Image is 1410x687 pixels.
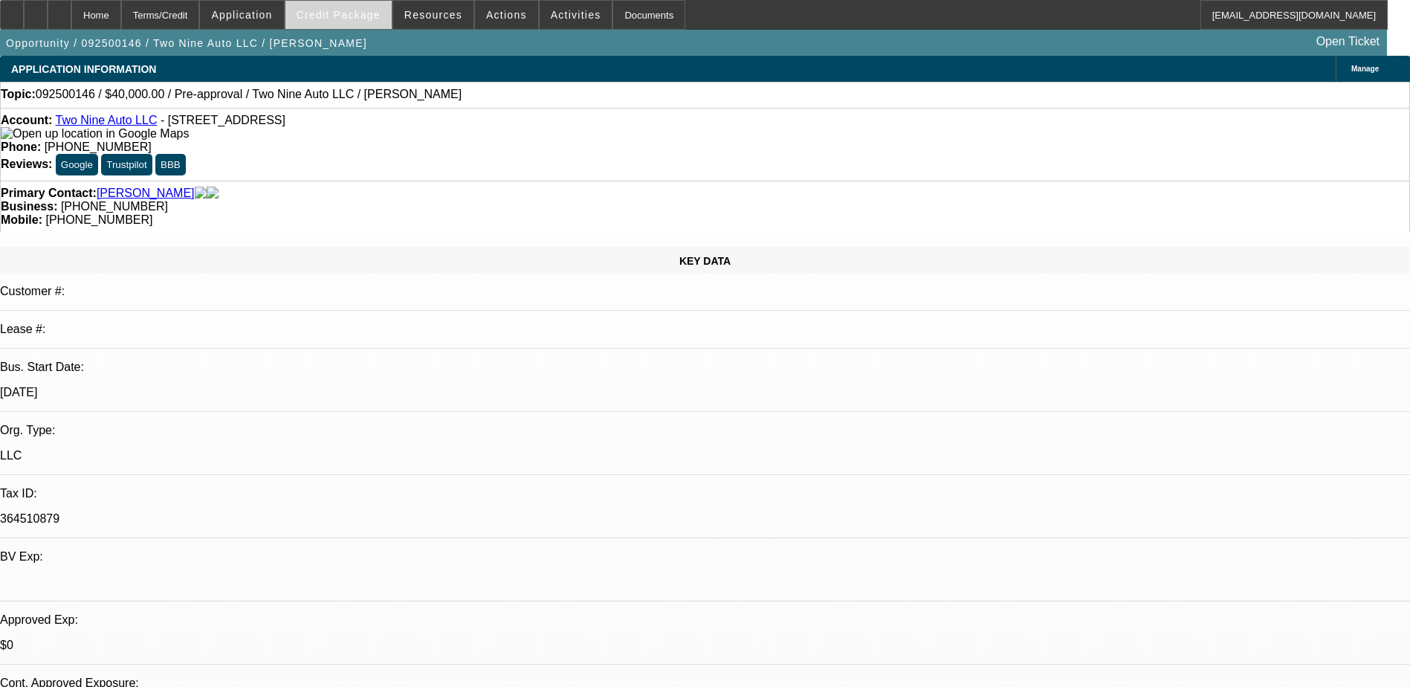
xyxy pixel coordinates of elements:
span: - [STREET_ADDRESS] [161,114,285,126]
button: Trustpilot [101,154,152,175]
a: Open Ticket [1310,29,1385,54]
span: Manage [1351,65,1379,73]
img: Open up location in Google Maps [1,127,189,141]
span: Activities [551,9,601,21]
span: Opportunity / 092500146 / Two Nine Auto LLC / [PERSON_NAME] [6,37,367,49]
span: [PHONE_NUMBER] [61,200,168,213]
strong: Account: [1,114,52,126]
button: Resources [393,1,473,29]
a: [PERSON_NAME] [97,187,195,200]
span: [PHONE_NUMBER] [45,141,152,153]
button: Activities [540,1,612,29]
strong: Business: [1,200,57,213]
button: Actions [475,1,538,29]
img: facebook-icon.png [195,187,207,200]
a: Two Nine Auto LLC [55,114,157,126]
button: Google [56,154,98,175]
button: Credit Package [285,1,392,29]
span: Application [211,9,272,21]
span: Actions [486,9,527,21]
span: KEY DATA [679,255,731,267]
button: BBB [155,154,186,175]
strong: Topic: [1,88,36,101]
strong: Reviews: [1,158,52,170]
button: Application [200,1,283,29]
span: [PHONE_NUMBER] [45,213,152,226]
strong: Primary Contact: [1,187,97,200]
img: linkedin-icon.png [207,187,219,200]
span: Resources [404,9,462,21]
strong: Phone: [1,141,41,153]
strong: Mobile: [1,213,42,226]
span: 092500146 / $40,000.00 / Pre-approval / Two Nine Auto LLC / [PERSON_NAME] [36,88,462,101]
span: Credit Package [297,9,381,21]
span: APPLICATION INFORMATION [11,63,156,75]
a: View Google Maps [1,127,189,140]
